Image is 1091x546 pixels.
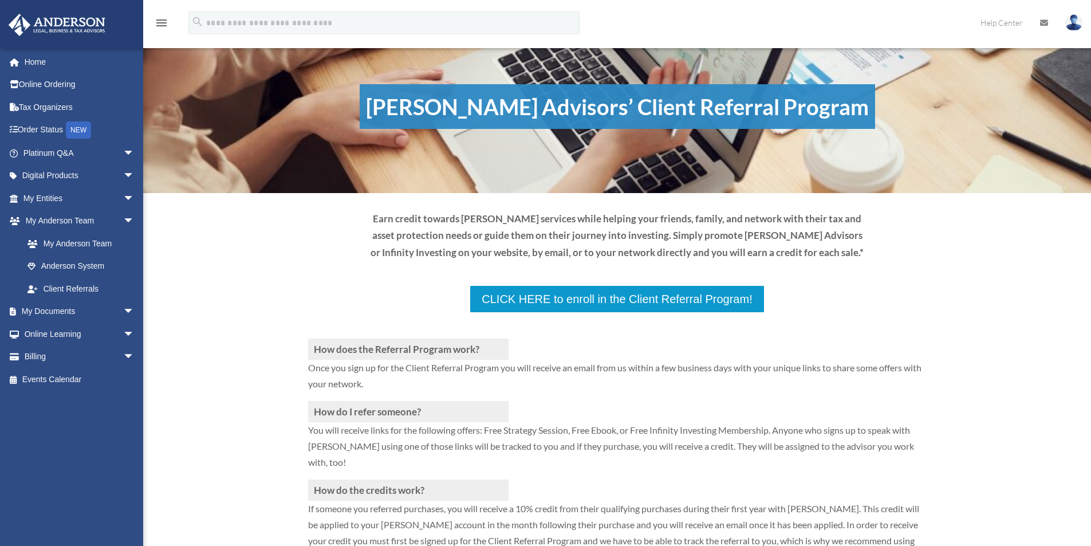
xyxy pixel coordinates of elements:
[123,187,146,210] span: arrow_drop_down
[308,360,927,401] p: Once you sign up for the Client Referral Program you will receive an email from us within a few b...
[8,300,152,323] a: My Documentsarrow_drop_down
[123,164,146,188] span: arrow_drop_down
[360,84,875,129] h1: [PERSON_NAME] Advisors’ Client Referral Program
[308,480,509,501] h3: How do the credits work?
[308,401,509,422] h3: How do I refer someone?
[8,142,152,164] a: Platinum Q&Aarrow_drop_down
[5,14,109,36] img: Anderson Advisors Platinum Portal
[8,368,152,391] a: Events Calendar
[123,323,146,346] span: arrow_drop_down
[469,285,765,313] a: CLICK HERE to enroll in the Client Referral Program!
[308,422,927,480] p: You will receive links for the following offers: Free Strategy Session, Free Ebook, or Free Infin...
[16,277,146,300] a: Client Referrals
[16,255,152,278] a: Anderson System
[8,187,152,210] a: My Entitiesarrow_drop_down
[370,210,865,261] p: Earn credit towards [PERSON_NAME] services while helping your friends, family, and network with t...
[123,300,146,324] span: arrow_drop_down
[308,339,509,360] h3: How does the Referral Program work?
[123,142,146,165] span: arrow_drop_down
[191,15,204,28] i: search
[8,164,152,187] a: Digital Productsarrow_drop_down
[16,232,152,255] a: My Anderson Team
[8,323,152,345] a: Online Learningarrow_drop_down
[8,96,152,119] a: Tax Organizers
[8,210,152,233] a: My Anderson Teamarrow_drop_down
[8,50,152,73] a: Home
[8,73,152,96] a: Online Ordering
[1065,14,1082,31] img: User Pic
[123,210,146,233] span: arrow_drop_down
[155,16,168,30] i: menu
[123,345,146,369] span: arrow_drop_down
[66,121,91,139] div: NEW
[8,119,152,142] a: Order StatusNEW
[8,345,152,368] a: Billingarrow_drop_down
[155,20,168,30] a: menu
